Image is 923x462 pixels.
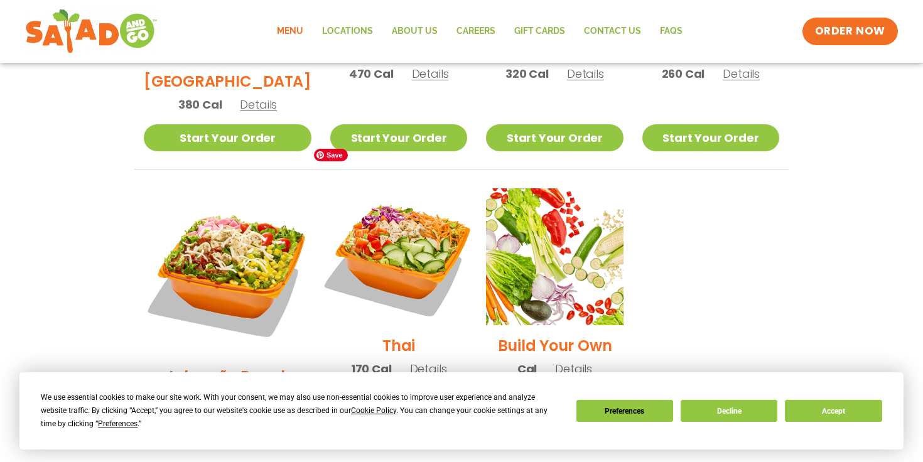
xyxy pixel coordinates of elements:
[351,406,396,415] span: Cookie Policy
[486,188,623,325] img: Product photo for Build Your Own
[567,66,604,82] span: Details
[267,17,313,46] a: Menu
[555,361,592,377] span: Details
[681,400,777,422] button: Decline
[330,124,467,151] a: Start Your Order
[642,124,779,151] a: Start Your Order
[351,360,392,377] span: 170 Cal
[517,360,537,377] span: Cal
[382,335,415,357] h2: Thai
[412,66,449,82] span: Details
[505,65,549,82] span: 320 Cal
[662,65,705,82] span: 260 Cal
[144,124,311,151] a: Start Your Order
[447,17,505,46] a: Careers
[723,66,760,82] span: Details
[498,335,612,357] h2: Build Your Own
[98,419,138,428] span: Preferences
[165,365,291,387] h2: Jalapeño Ranch
[576,400,673,422] button: Preferences
[240,97,277,112] span: Details
[802,18,898,45] a: ORDER NOW
[25,6,158,56] img: new-SAG-logo-768×292
[349,65,394,82] span: 470 Cal
[314,149,348,161] span: Save
[575,17,650,46] a: Contact Us
[267,17,692,46] nav: Menu
[650,17,692,46] a: FAQs
[815,24,885,39] span: ORDER NOW
[41,391,561,431] div: We use essential cookies to make our site work. With your consent, we may also use non-essential ...
[486,124,623,151] a: Start Your Order
[19,372,904,449] div: Cookie Consent Prompt
[410,361,447,377] span: Details
[144,188,311,356] img: Product photo for Jalapeño Ranch Salad
[313,17,382,46] a: Locations
[178,96,222,113] span: 380 Cal
[318,176,479,337] img: Product photo for Thai Salad
[505,17,575,46] a: GIFT CARDS
[144,70,311,92] h2: [GEOGRAPHIC_DATA]
[785,400,882,422] button: Accept
[382,17,447,46] a: About Us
